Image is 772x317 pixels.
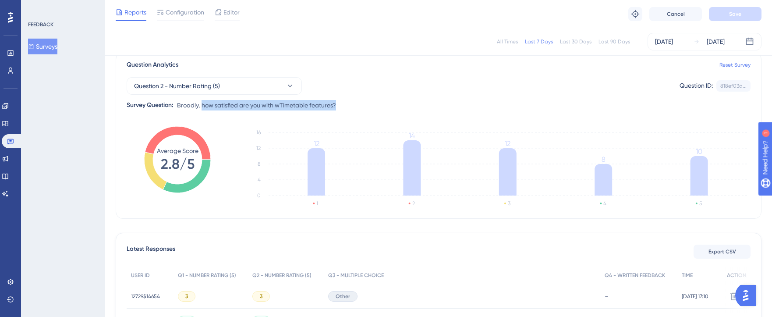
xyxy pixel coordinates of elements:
[127,60,178,70] span: Question Analytics
[256,145,261,151] tspan: 12
[727,272,746,279] span: ACTION
[28,21,53,28] div: FEEDBACK
[178,272,236,279] span: Q1 - NUMBER RATING (5)
[127,77,302,95] button: Question 2 - Number Rating (5)
[735,282,761,309] iframe: UserGuiding AI Assistant Launcher
[719,61,751,68] a: Reset Survey
[682,272,693,279] span: TIME
[21,2,55,13] span: Need Help?
[505,139,510,148] tspan: 12
[709,7,761,21] button: Save
[605,292,673,300] div: -
[185,293,188,300] span: 3
[328,272,384,279] span: Q3 - MULTIPLE CHOICE
[258,161,261,167] tspan: 8
[223,7,240,18] span: Editor
[412,200,415,207] text: 2
[497,38,518,45] div: All Times
[157,147,198,154] tspan: Average Score
[256,129,261,135] tspan: 16
[720,82,747,89] div: 818ef03d...
[316,200,318,207] text: 1
[131,293,160,300] span: 12729$14654
[649,7,702,21] button: Cancel
[260,293,262,300] span: 3
[696,147,702,156] tspan: 10
[134,81,220,91] span: Question 2 - Number Rating (5)
[252,272,312,279] span: Q2 - NUMBER RATING (5)
[258,177,261,183] tspan: 4
[729,11,741,18] span: Save
[61,4,64,11] div: 1
[560,38,591,45] div: Last 30 Days
[161,156,195,172] tspan: 2.8/5
[694,245,751,259] button: Export CSV
[28,39,57,54] button: Surveys
[127,244,175,260] span: Latest Responses
[598,38,630,45] div: Last 90 Days
[409,132,415,140] tspan: 14
[699,200,702,207] text: 5
[603,200,606,207] text: 4
[708,248,736,255] span: Export CSV
[707,36,725,47] div: [DATE]
[508,200,510,207] text: 3
[257,192,261,199] tspan: 0
[655,36,673,47] div: [DATE]
[131,272,150,279] span: USER ID
[127,100,174,110] div: Survey Question:
[177,100,336,110] span: Broadly, how satisfied are you with wTimetable features?
[682,293,708,300] span: [DATE] 17:10
[667,11,685,18] span: Cancel
[124,7,146,18] span: Reports
[336,293,350,300] span: Other
[680,80,713,92] div: Question ID:
[525,38,553,45] div: Last 7 Days
[314,139,319,148] tspan: 12
[602,155,606,164] tspan: 8
[605,272,665,279] span: Q4 - WRITTEN FEEDBACK
[166,7,204,18] span: Configuration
